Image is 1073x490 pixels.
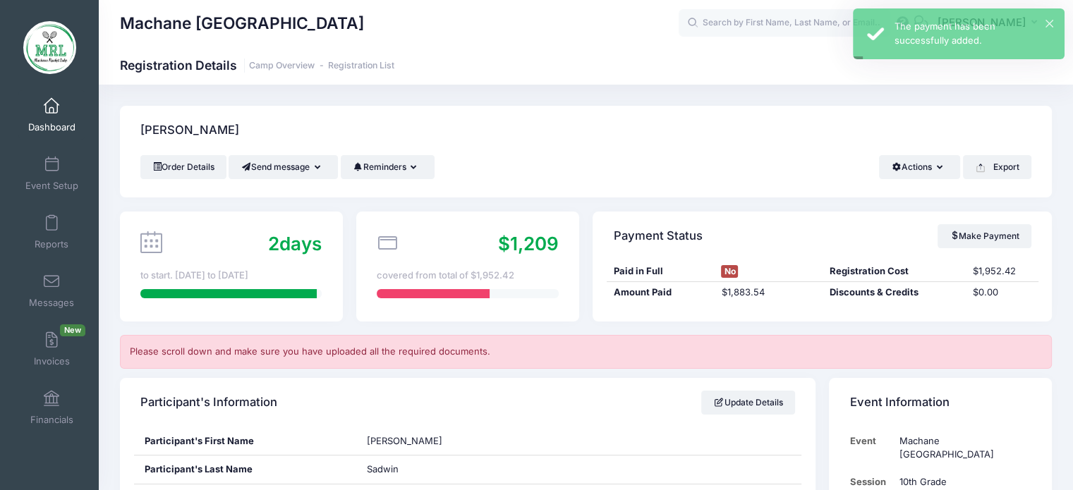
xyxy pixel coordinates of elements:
div: covered from total of $1,952.42 [377,269,558,283]
span: Event Setup [25,180,78,192]
a: Messages [18,266,85,315]
a: Update Details [701,391,795,415]
h4: [PERSON_NAME] [140,111,239,151]
h4: Event Information [850,382,950,422]
span: [PERSON_NAME] [367,435,442,446]
a: InvoicesNew [18,324,85,374]
a: Registration List [328,61,394,71]
a: Financials [18,383,85,432]
span: Invoices [34,355,70,367]
span: Messages [29,297,74,309]
a: Event Setup [18,149,85,198]
div: Participant's Last Name [134,455,357,484]
div: days [268,230,322,257]
a: Reports [18,207,85,257]
td: Event [850,427,893,469]
div: Please scroll down and make sure you have uploaded all the required documents. [120,335,1052,369]
div: Discounts & Credits [823,286,966,300]
h4: Payment Status [614,216,703,256]
span: $1,209 [498,233,559,255]
a: Order Details [140,155,226,179]
button: [PERSON_NAME] [928,7,1052,39]
div: Registration Cost [823,264,966,278]
div: Amount Paid [607,286,715,300]
button: × [1045,20,1053,27]
a: Dashboard [18,90,85,140]
span: Financials [30,414,73,426]
span: New [60,324,85,336]
img: Machane Racket Lake [23,21,76,74]
div: $1,952.42 [966,264,1038,278]
button: Actions [879,155,960,179]
div: $1,883.54 [715,286,823,300]
span: Sadwin [367,463,399,474]
div: Paid in Full [607,264,715,278]
td: Machane [GEOGRAPHIC_DATA] [892,427,1031,469]
a: Make Payment [938,224,1031,248]
button: Export [963,155,1031,179]
button: Reminders [341,155,435,179]
span: No [721,265,738,278]
span: Reports [35,238,68,250]
div: $0.00 [966,286,1038,300]
button: Send message [229,155,338,179]
h1: Machane [GEOGRAPHIC_DATA] [120,7,364,39]
div: to start. [DATE] to [DATE] [140,269,322,283]
div: The payment has been successfully added. [895,20,1053,47]
span: 2 [268,233,279,255]
div: Participant's First Name [134,427,357,455]
input: Search by First Name, Last Name, or Email... [679,9,890,37]
span: Dashboard [28,121,75,133]
a: Camp Overview [249,61,315,71]
h1: Registration Details [120,58,394,73]
h4: Participant's Information [140,382,277,422]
